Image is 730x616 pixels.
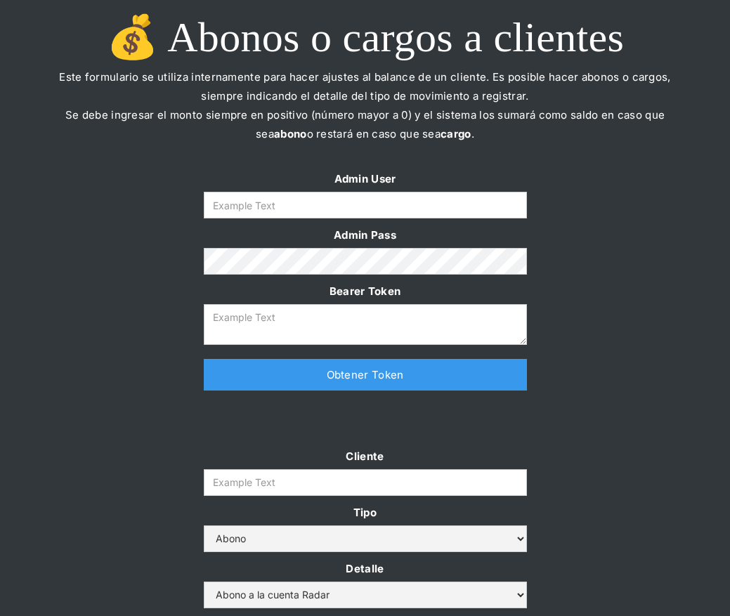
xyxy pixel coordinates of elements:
p: Este formulario se utiliza internamente para hacer ajustes al balance de un cliente. Es posible h... [49,67,682,162]
input: Example Text [204,469,527,496]
strong: abono [274,127,307,140]
label: Tipo [204,503,527,522]
label: Cliente [204,447,527,466]
a: Obtener Token [204,359,527,391]
input: Example Text [204,192,527,218]
label: Detalle [204,559,527,578]
strong: cargo [441,127,471,140]
form: Form [204,169,527,345]
h1: 💰 Abonos o cargos a clientes [49,14,682,60]
label: Admin Pass [204,225,527,244]
label: Bearer Token [204,282,527,301]
label: Admin User [204,169,527,188]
